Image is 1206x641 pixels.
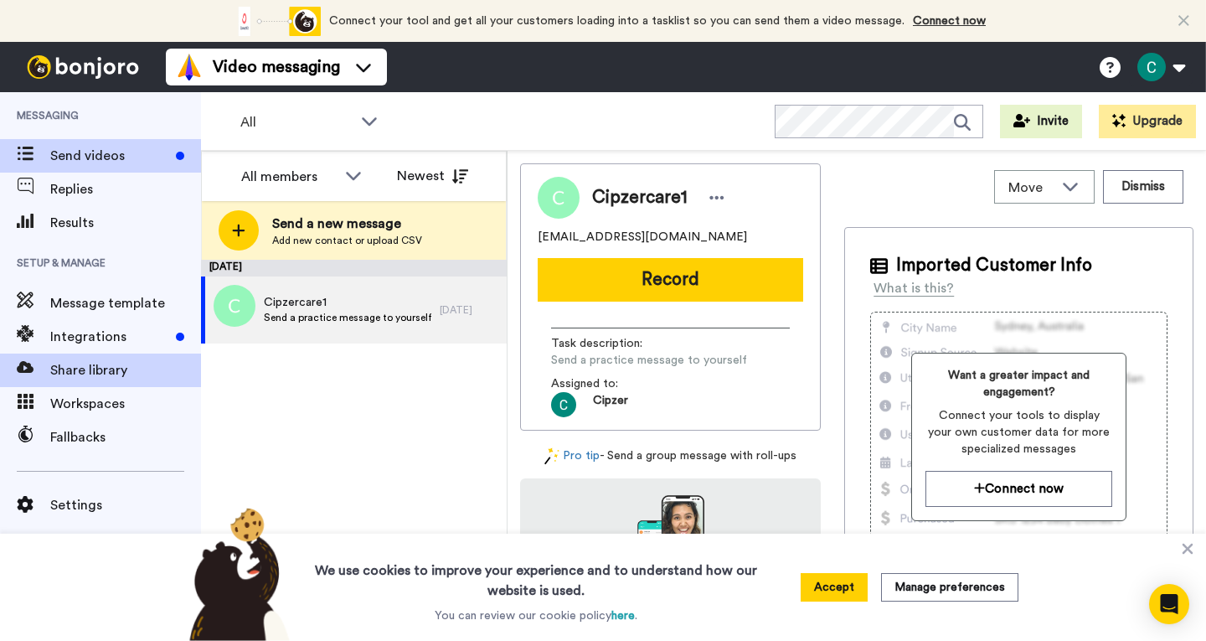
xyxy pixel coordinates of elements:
button: Connect now [925,471,1112,507]
span: Cipzer [593,392,628,417]
a: here [611,610,635,622]
span: Imported Customer Info [896,253,1092,278]
div: All members [241,167,337,187]
span: Message template [50,293,201,313]
span: Settings [50,495,201,515]
span: Send a practice message to yourself [264,311,431,324]
span: Fallbacks [50,427,201,447]
img: bj-logo-header-white.svg [20,55,146,79]
span: All [240,112,353,132]
h3: We use cookies to improve your experience and to understand how our website is used. [298,551,774,601]
div: - Send a group message with roll-ups [520,447,821,465]
span: Want a greater impact and engagement? [925,367,1112,401]
img: vm-color.svg [176,54,203,80]
span: Cipzercare1 [264,294,431,311]
span: Connect your tool and get all your customers loading into a tasklist so you can send them a video... [329,15,904,27]
span: Results [50,213,201,233]
img: bear-with-cookie.png [174,507,298,641]
p: You can review our cookie policy . [435,607,637,624]
span: Add new contact or upload CSV [272,234,422,247]
span: Send a new message [272,214,422,234]
span: Move [1008,178,1054,198]
span: Send a practice message to yourself [551,352,747,369]
span: Video messaging [213,55,340,79]
span: Connect your tools to display your own customer data for more specialized messages [925,407,1112,457]
div: animation [229,7,321,36]
button: Accept [801,573,868,602]
img: download [637,495,704,586]
span: Workspaces [50,394,201,414]
a: Pro tip [544,447,600,465]
img: magic-wand.svg [544,447,559,465]
button: Manage preferences [881,573,1018,602]
button: Invite [1000,105,1082,138]
button: Record [538,258,803,302]
button: Dismiss [1103,170,1183,204]
div: What is this? [874,278,954,298]
button: Upgrade [1099,105,1196,138]
span: Share library [50,360,201,380]
span: Integrations [50,327,169,347]
img: ACg8ocK_jIh2St_5VzjO3l86XZamavd1hZ1738cUU1e59Uvd=s96-c [551,392,576,417]
span: Task description : [551,335,668,352]
img: Image of Cipzercare1 [538,177,580,219]
div: [DATE] [440,303,498,317]
button: Newest [384,159,481,193]
div: [DATE] [201,260,507,277]
a: Connect now [913,15,986,27]
div: Open Intercom Messenger [1149,584,1189,624]
span: Assigned to: [551,375,668,392]
span: Cipzercare1 [592,185,688,210]
img: c.png [214,285,255,327]
span: Send videos [50,146,169,166]
span: [EMAIL_ADDRESS][DOMAIN_NAME] [538,229,747,246]
span: Replies [50,179,201,199]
